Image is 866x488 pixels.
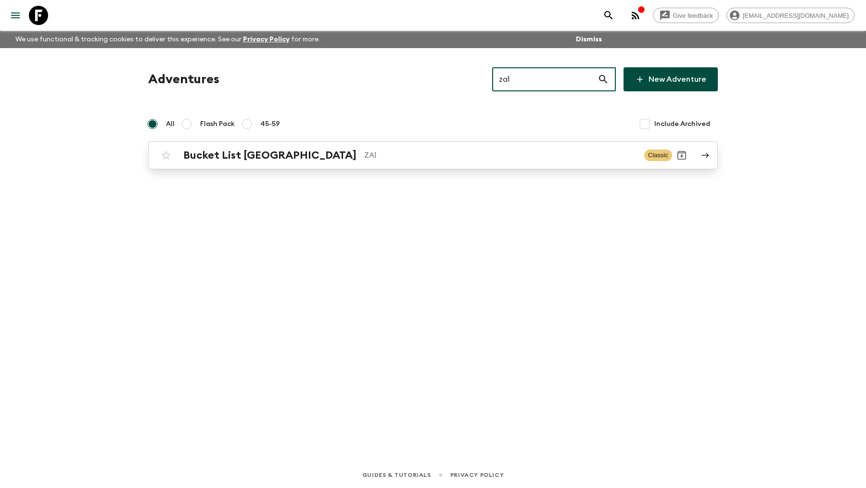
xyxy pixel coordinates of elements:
[644,150,672,161] span: Classic
[12,31,324,48] p: We use functional & tracking cookies to deliver this experience. See our for more.
[243,36,290,43] a: Privacy Policy
[183,149,357,162] h2: Bucket List [GEOGRAPHIC_DATA]
[653,8,719,23] a: Give feedback
[654,119,710,129] span: Include Archived
[260,119,280,129] span: 45-59
[364,150,637,161] p: ZA1
[200,119,235,129] span: Flash Pack
[450,470,504,480] a: Privacy Policy
[6,6,25,25] button: menu
[148,141,718,169] a: Bucket List [GEOGRAPHIC_DATA]ZA1ClassicArchive
[624,67,718,91] a: New Adventure
[573,33,604,46] button: Dismiss
[726,8,854,23] div: [EMAIL_ADDRESS][DOMAIN_NAME]
[738,12,854,19] span: [EMAIL_ADDRESS][DOMAIN_NAME]
[492,66,598,93] input: e.g. AR1, Argentina
[166,119,175,129] span: All
[362,470,431,480] a: Guides & Tutorials
[672,146,691,165] button: Archive
[599,6,618,25] button: search adventures
[668,12,718,19] span: Give feedback
[148,70,219,89] h1: Adventures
